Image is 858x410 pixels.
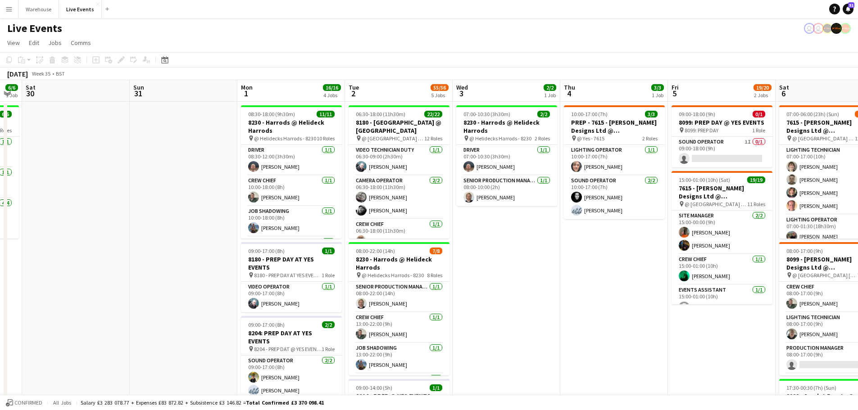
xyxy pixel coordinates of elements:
[5,398,44,408] button: Confirmed
[840,23,851,34] app-user-avatar: Alex Gill
[831,23,842,34] app-user-avatar: Production Managers
[67,37,95,49] a: Comms
[843,4,853,14] a: 51
[804,23,815,34] app-user-avatar: Eden Hopkins
[81,399,324,406] div: Salary £3 283 078.77 + Expenses £83 872.82 + Subsistence £3 146.82 =
[30,70,52,77] span: Week 35
[29,39,39,47] span: Edit
[848,2,854,8] span: 51
[7,22,62,35] h1: Live Events
[45,37,65,49] a: Jobs
[14,400,42,406] span: Confirmed
[813,23,824,34] app-user-avatar: Ollie Rolfe
[246,399,324,406] span: Total Confirmed £3 370 098.41
[25,37,43,49] a: Edit
[7,69,28,78] div: [DATE]
[71,39,91,47] span: Comms
[59,0,102,18] button: Live Events
[56,70,65,77] div: BST
[7,39,20,47] span: View
[48,39,62,47] span: Jobs
[822,23,833,34] app-user-avatar: Production Managers
[18,0,59,18] button: Warehouse
[4,37,23,49] a: View
[51,399,73,406] span: All jobs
